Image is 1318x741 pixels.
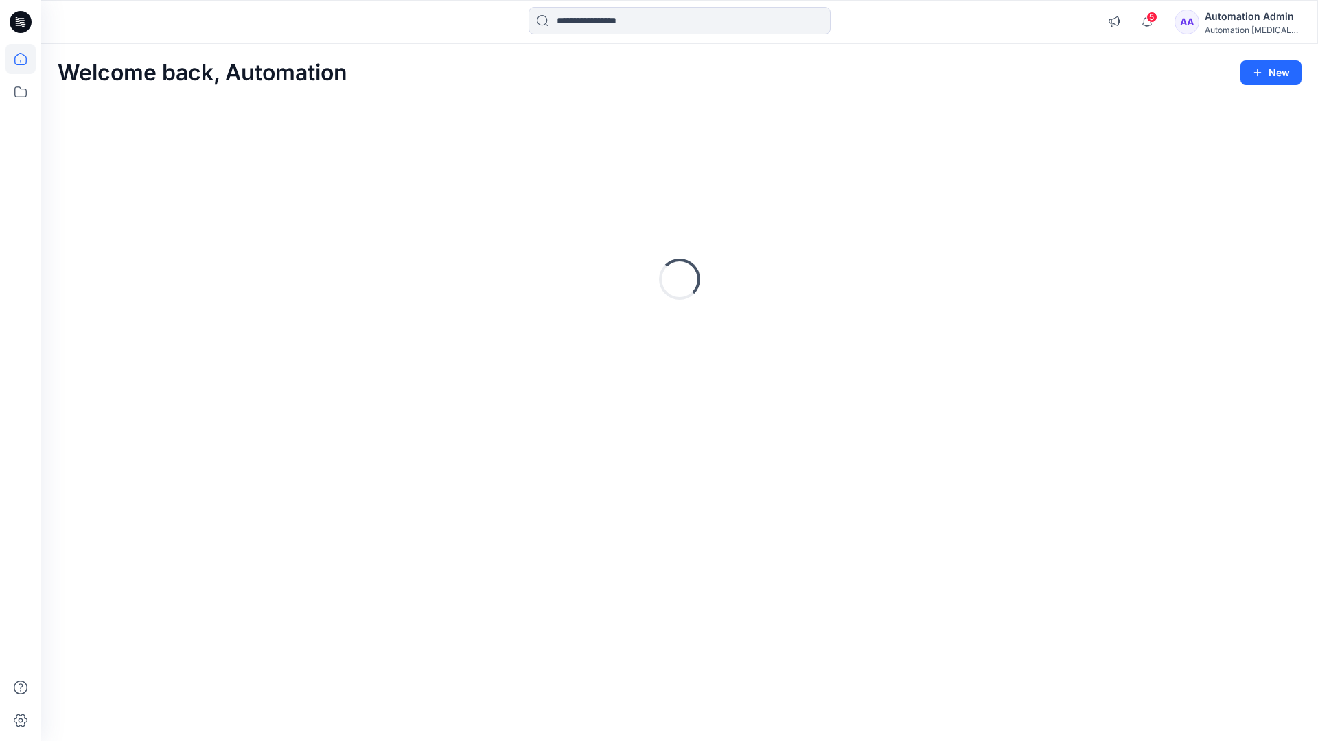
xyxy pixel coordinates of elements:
[1205,8,1301,25] div: Automation Admin
[58,60,347,86] h2: Welcome back, Automation
[1205,25,1301,35] div: Automation [MEDICAL_DATA]...
[1175,10,1199,34] div: AA
[1146,12,1157,23] span: 5
[1240,60,1302,85] button: New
